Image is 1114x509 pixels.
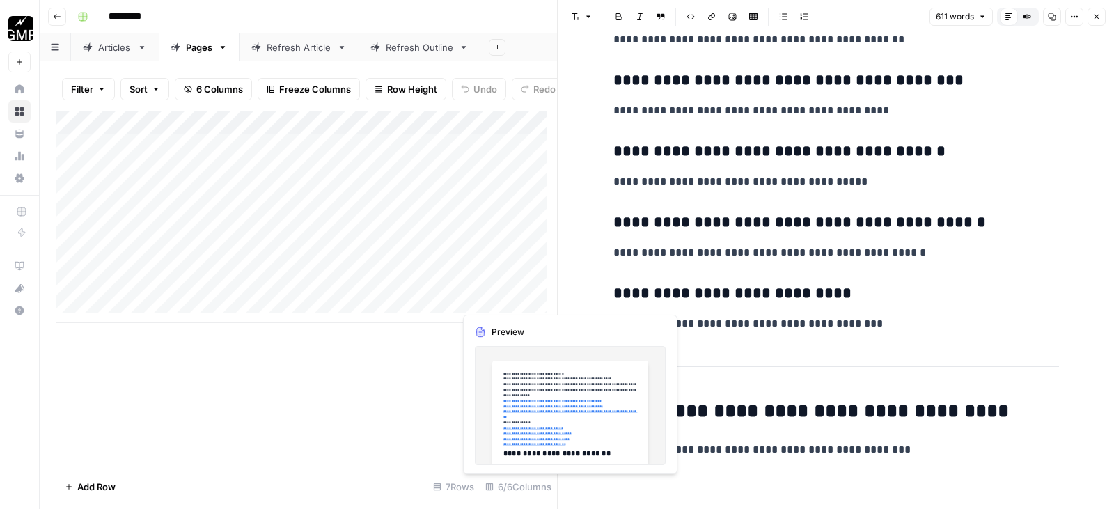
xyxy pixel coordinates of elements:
span: Redo [533,82,556,96]
div: Pages [186,40,212,54]
div: What's new? [9,278,30,299]
div: Refresh Outline [386,40,453,54]
button: Workspace: Growth Marketing Pro [8,11,31,46]
a: Articles [71,33,159,61]
button: Freeze Columns [258,78,360,100]
span: Row Height [387,82,437,96]
button: Help + Support [8,299,31,322]
button: Sort [120,78,169,100]
a: Refresh Outline [359,33,480,61]
a: Usage [8,145,31,167]
span: Add Row [77,480,116,494]
span: Freeze Columns [279,82,351,96]
a: Home [8,78,31,100]
div: Refresh Article [267,40,331,54]
button: Redo [512,78,565,100]
a: Settings [8,167,31,189]
button: 6 Columns [175,78,252,100]
span: 611 words [936,10,974,23]
button: 611 words [929,8,993,26]
span: Undo [473,82,497,96]
img: Growth Marketing Pro Logo [8,16,33,41]
span: Filter [71,82,93,96]
a: Your Data [8,123,31,145]
a: Refresh Article [240,33,359,61]
a: AirOps Academy [8,255,31,277]
button: Add Row [56,476,124,498]
div: 6/6 Columns [480,476,557,498]
button: Undo [452,78,506,100]
button: What's new? [8,277,31,299]
a: Browse [8,100,31,123]
a: Pages [159,33,240,61]
div: 7 Rows [427,476,480,498]
button: Filter [62,78,115,100]
span: 6 Columns [196,82,243,96]
div: Articles [98,40,132,54]
button: Row Height [366,78,446,100]
span: Sort [130,82,148,96]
